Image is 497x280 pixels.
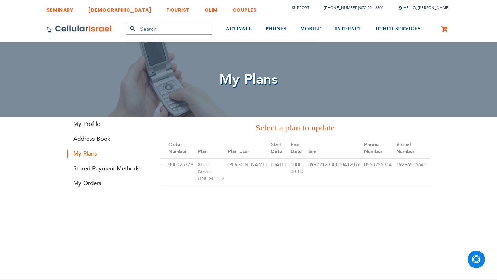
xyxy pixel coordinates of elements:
[300,26,321,31] span: MOBILE
[270,158,290,185] td: [DATE]
[335,16,362,42] a: INTERNET
[290,139,307,158] th: End Date
[226,26,252,31] span: ACTIVATE
[67,179,150,187] a: My Orders
[88,2,152,14] a: [DEMOGRAPHIC_DATA]
[167,158,197,185] td: 000025778
[227,139,270,158] th: Plan User
[47,25,112,33] img: Cellular Israel Logo
[307,158,363,185] td: 8997212330000412076
[67,135,150,143] a: Address Book
[219,70,278,89] span: My Plans
[292,5,309,10] a: Support
[363,139,395,158] th: Phone Number
[335,26,362,31] span: INTERNET
[395,139,430,158] th: Virtual Number
[197,139,227,158] th: Plan
[233,2,257,14] a: COUPLES
[166,2,190,14] a: TOURIST
[363,158,395,185] td: 0553225314
[226,16,252,42] a: ACTIVATE
[126,23,212,35] input: Search
[324,5,359,10] a: [PHONE_NUMBER]
[266,26,287,31] span: PHONES
[395,158,430,185] td: 19296535643
[376,26,421,31] span: OTHER SERVICES
[360,5,383,10] a: 072-224-3300
[227,158,270,185] td: [PERSON_NAME]
[67,120,150,128] a: My Profile
[67,150,150,158] strong: My Plans
[67,164,150,172] a: Stored Payment Methods
[300,16,321,42] a: MOBILE
[266,16,287,42] a: PHONES
[270,139,290,158] th: Start Date
[160,122,430,133] h3: Select a plan to update
[47,2,73,14] a: SEMINARY
[317,3,383,13] li: /
[307,139,363,158] th: Sim
[290,158,307,185] td: 0000-00-00
[398,5,450,10] span: Hello, [PERSON_NAME]!
[167,139,197,158] th: Order Number
[376,16,421,42] a: OTHER SERVICES
[197,158,227,185] td: Xtra : Kosher UNLIMITED
[205,2,218,14] a: OLIM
